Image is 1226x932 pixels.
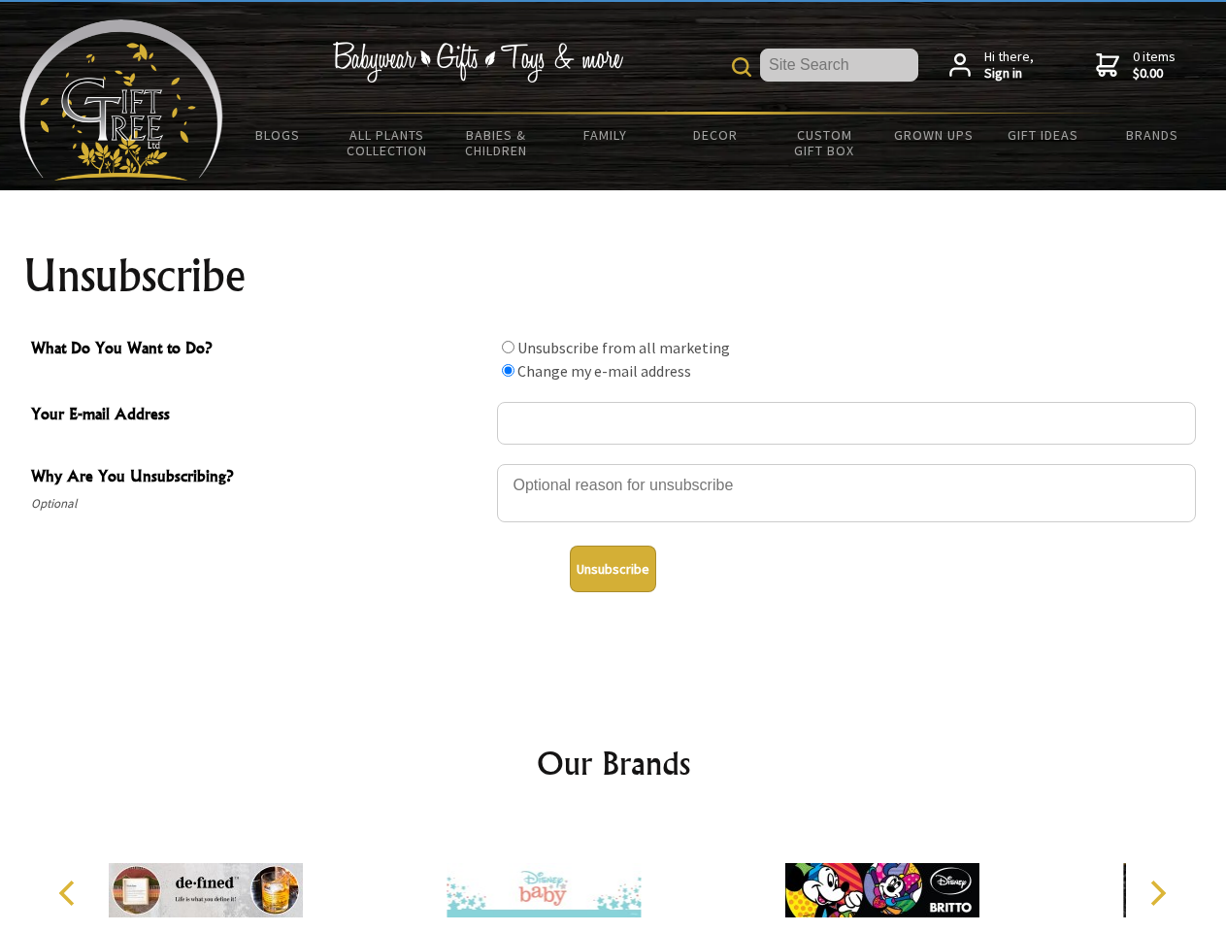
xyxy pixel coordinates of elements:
a: All Plants Collection [333,115,443,171]
input: What Do You Want to Do? [502,364,514,377]
a: Grown Ups [878,115,988,155]
textarea: Why Are You Unsubscribing? [497,464,1196,522]
label: Unsubscribe from all marketing [517,338,730,357]
span: Your E-mail Address [31,402,487,430]
button: Unsubscribe [570,546,656,592]
a: Hi there,Sign in [949,49,1034,83]
a: Decor [660,115,770,155]
img: product search [732,57,751,77]
img: Babyware - Gifts - Toys and more... [19,19,223,181]
label: Change my e-mail address [517,361,691,381]
a: Family [551,115,661,155]
a: Gift Ideas [988,115,1098,155]
a: Babies & Children [442,115,551,171]
strong: Sign in [984,65,1034,83]
input: Site Search [760,49,918,82]
button: Next [1136,872,1178,915]
span: Hi there, [984,49,1034,83]
a: Brands [1098,115,1208,155]
span: Why Are You Unsubscribing? [31,464,487,492]
a: Custom Gift Box [770,115,879,171]
a: BLOGS [223,115,333,155]
span: What Do You Want to Do? [31,336,487,364]
h1: Unsubscribe [23,252,1204,299]
img: Babywear - Gifts - Toys & more [332,42,623,83]
h2: Our Brands [39,740,1188,786]
input: What Do You Want to Do? [502,341,514,353]
a: 0 items$0.00 [1096,49,1176,83]
span: 0 items [1133,48,1176,83]
button: Previous [49,872,91,915]
input: Your E-mail Address [497,402,1196,445]
strong: $0.00 [1133,65,1176,83]
span: Optional [31,492,487,516]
